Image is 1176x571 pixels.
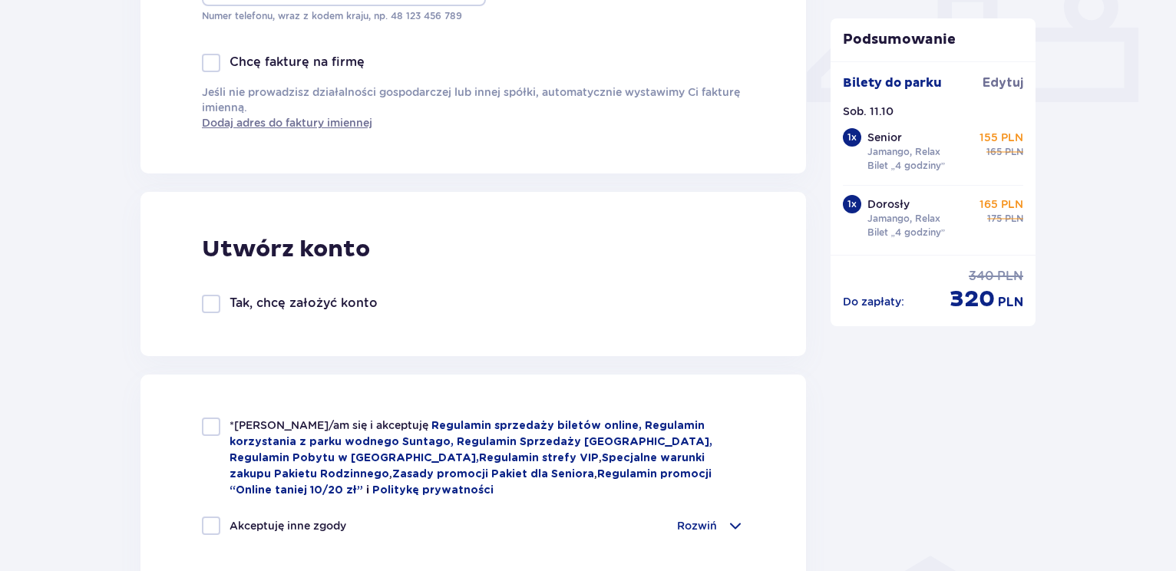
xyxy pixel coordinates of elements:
span: Edytuj [983,74,1023,91]
span: i [366,485,372,496]
span: PLN [1005,145,1023,159]
p: Tak, chcę założyć konto [230,295,378,312]
p: Rozwiń [677,518,717,533]
span: 165 [986,145,1002,159]
span: PLN [1005,212,1023,226]
p: 165 PLN [979,196,1023,212]
p: Senior [867,130,902,145]
p: Podsumowanie [831,31,1036,49]
p: Bilety do parku [843,74,942,91]
span: PLN [997,268,1023,285]
span: *[PERSON_NAME]/am się i akceptuję [230,419,431,431]
a: Politykę prywatności [372,485,494,496]
p: Akceptuję inne zgody [230,518,346,533]
p: Chcę fakturę na firmę [230,54,365,71]
p: Jamango, Relax [867,212,940,226]
p: Bilet „4 godziny” [867,226,946,239]
p: Jamango, Relax [867,145,940,159]
p: , , , [230,418,745,498]
p: Numer telefonu, wraz z kodem kraju, np. 48 ​123 ​456 ​789 [202,9,486,23]
a: Dodaj adres do faktury imiennej [202,115,372,130]
div: 1 x [843,195,861,213]
p: Jeśli nie prowadzisz działalności gospodarczej lub innej spółki, automatycznie wystawimy Ci faktu... [202,84,745,130]
a: Regulamin strefy VIP [479,453,599,464]
p: 155 PLN [979,130,1023,145]
p: Do zapłaty : [843,294,904,309]
div: 1 x [843,128,861,147]
span: 320 [950,285,995,314]
span: PLN [998,294,1023,311]
a: Regulamin Sprzedaży [GEOGRAPHIC_DATA], [457,437,712,447]
p: Bilet „4 godziny” [867,159,946,173]
p: Sob. 11.10 [843,104,894,119]
a: Zasady promocji Pakiet dla Seniora [392,469,594,480]
p: Dorosły [867,196,910,212]
p: Utwórz konto [202,235,370,264]
a: Regulamin Pobytu w [GEOGRAPHIC_DATA], [230,453,479,464]
a: Regulamin sprzedaży biletów online, [431,421,645,431]
span: 340 [969,268,994,285]
span: 175 [987,212,1002,226]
